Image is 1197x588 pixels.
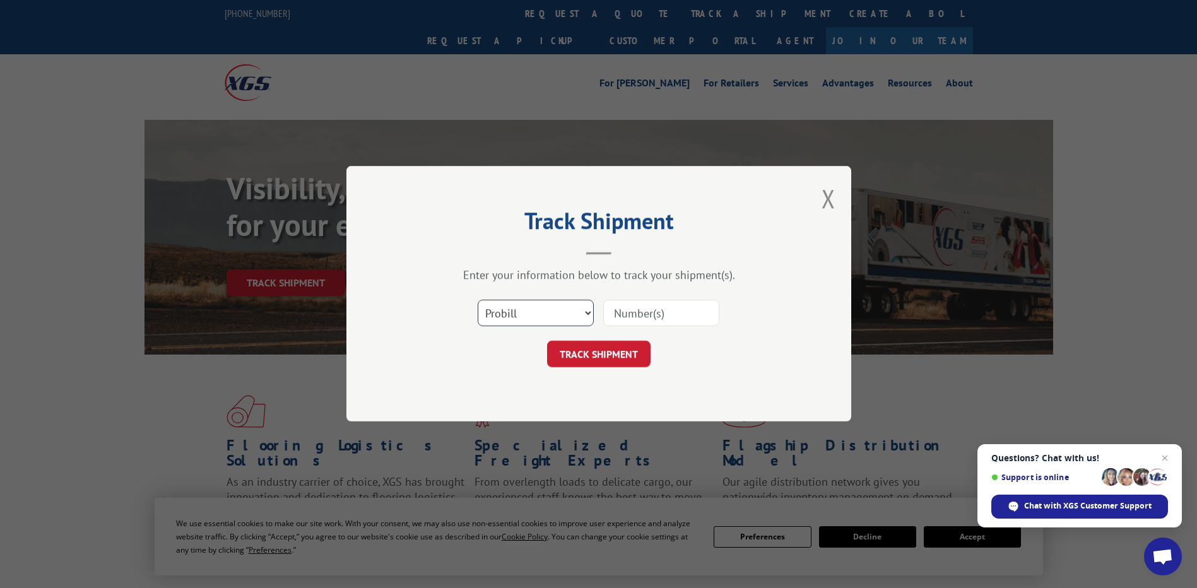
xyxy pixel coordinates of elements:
[410,268,788,283] div: Enter your information below to track your shipment(s).
[991,453,1168,463] span: Questions? Chat with us!
[1157,450,1172,466] span: Close chat
[1024,500,1152,512] span: Chat with XGS Customer Support
[410,212,788,236] h2: Track Shipment
[822,182,835,215] button: Close modal
[603,300,719,327] input: Number(s)
[1144,538,1182,575] div: Open chat
[547,341,651,368] button: TRACK SHIPMENT
[991,473,1097,482] span: Support is online
[991,495,1168,519] div: Chat with XGS Customer Support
